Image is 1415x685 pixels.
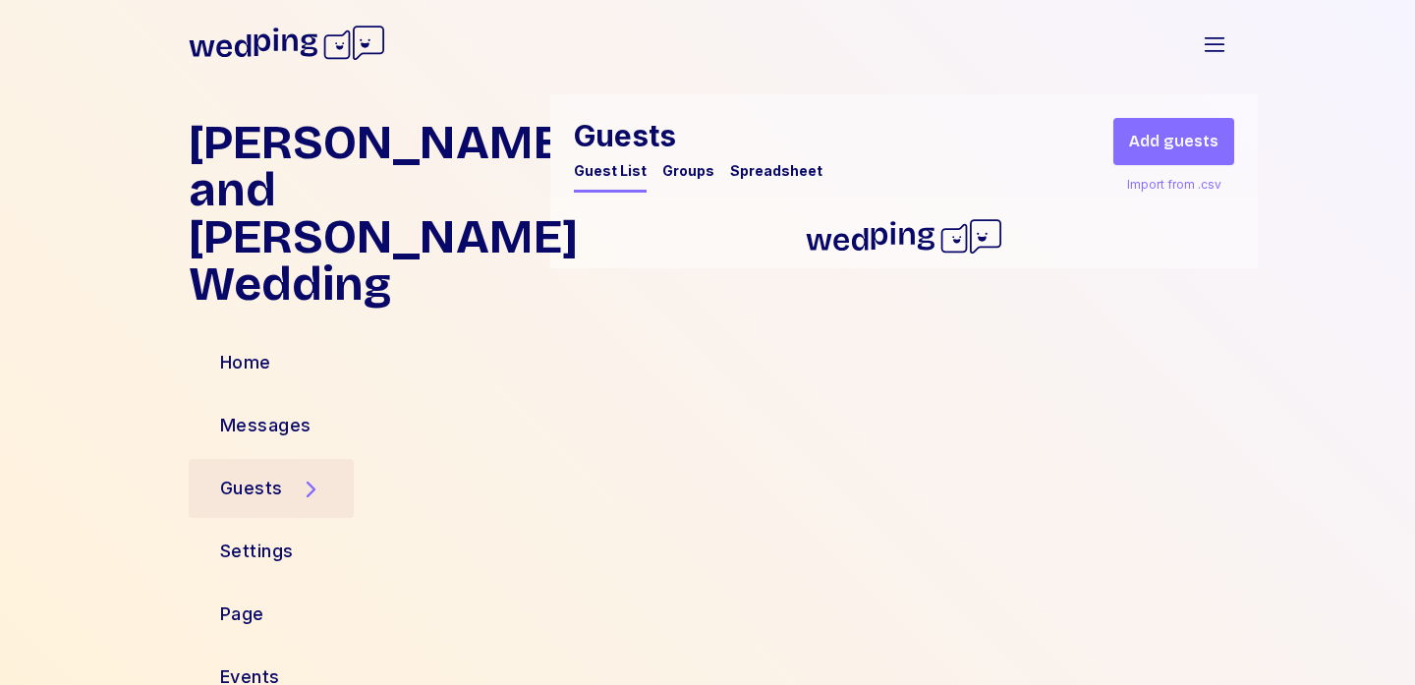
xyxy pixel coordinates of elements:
[574,118,822,153] h1: Guests
[220,349,271,376] div: Home
[1113,118,1234,165] button: Add guests
[574,161,647,181] div: Guest List
[220,475,283,502] div: Guests
[189,119,535,308] h1: [PERSON_NAME] and [PERSON_NAME] Wedding
[662,161,714,181] div: Groups
[1123,173,1225,197] div: Import from .csv
[220,600,264,628] div: Page
[220,538,294,565] div: Settings
[220,412,311,439] div: Messages
[730,161,822,181] div: Spreadsheet
[1129,130,1218,153] span: Add guests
